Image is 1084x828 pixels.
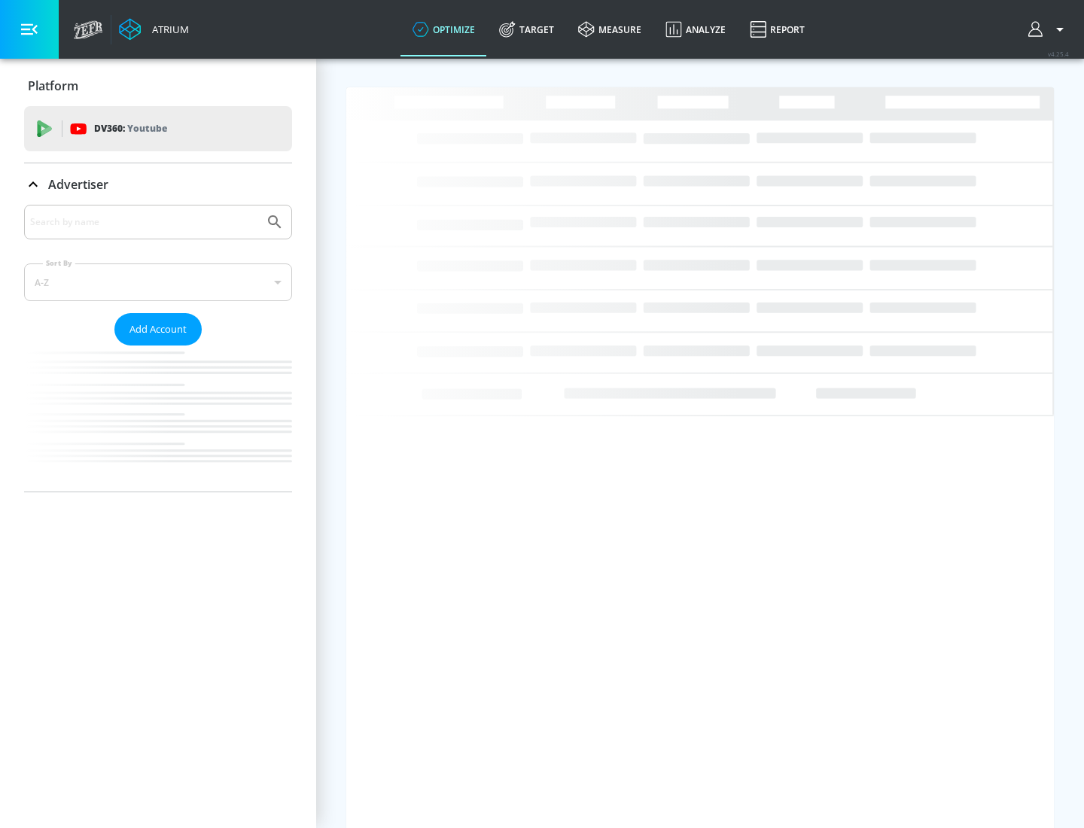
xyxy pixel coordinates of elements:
[30,212,258,232] input: Search by name
[146,23,189,36] div: Atrium
[400,2,487,56] a: optimize
[24,163,292,205] div: Advertiser
[28,78,78,94] p: Platform
[24,106,292,151] div: DV360: Youtube
[653,2,738,56] a: Analyze
[114,313,202,346] button: Add Account
[24,346,292,492] nav: list of Advertiser
[127,120,167,136] p: Youtube
[24,263,292,301] div: A-Z
[738,2,817,56] a: Report
[48,176,108,193] p: Advertiser
[129,321,187,338] span: Add Account
[119,18,189,41] a: Atrium
[24,65,292,107] div: Platform
[94,120,167,137] p: DV360:
[566,2,653,56] a: measure
[24,205,292,492] div: Advertiser
[43,258,75,268] label: Sort By
[1048,50,1069,58] span: v 4.25.4
[487,2,566,56] a: Target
